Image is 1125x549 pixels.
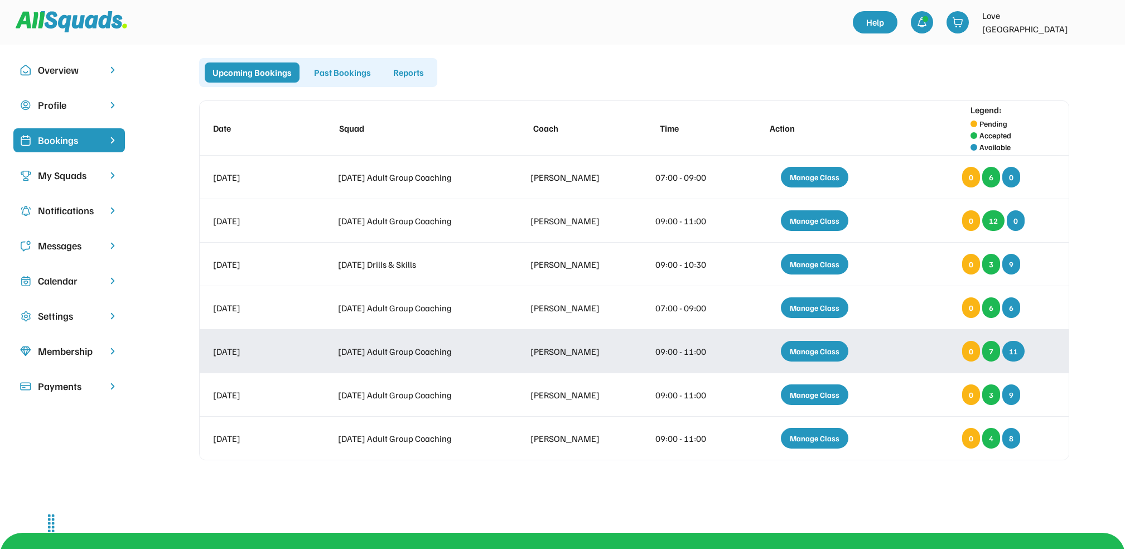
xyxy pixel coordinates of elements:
[982,210,1005,231] div: 12
[20,346,31,357] img: Icon%20copy%208.svg
[1002,384,1020,405] div: 9
[107,135,118,146] img: chevron-right%20copy%203.svg
[982,254,1000,274] div: 3
[530,301,615,315] div: [PERSON_NAME]
[952,17,963,28] img: shopping-cart-01%20%281%29.svg
[962,428,980,449] div: 0
[20,135,31,146] img: Icon%20%2819%29.svg
[38,133,100,148] div: Bookings
[655,301,723,315] div: 07:00 - 09:00
[107,276,118,286] img: chevron-right.svg
[655,432,723,445] div: 09:00 - 11:00
[20,276,31,287] img: Icon%20copy%207.svg
[20,100,31,111] img: user-circle.svg
[982,167,1000,187] div: 6
[781,384,848,405] div: Manage Class
[962,341,980,362] div: 0
[38,62,100,78] div: Overview
[38,238,100,253] div: Messages
[655,214,723,228] div: 09:00 - 11:00
[770,122,871,135] div: Action
[338,171,490,184] div: [DATE] Adult Group Coaching
[385,62,432,83] div: Reports
[655,388,723,402] div: 09:00 - 11:00
[962,297,980,318] div: 0
[213,345,297,358] div: [DATE]
[213,432,297,445] div: [DATE]
[107,170,118,181] img: chevron-right.svg
[20,240,31,252] img: Icon%20copy%205.svg
[781,167,848,187] div: Manage Class
[38,273,100,288] div: Calendar
[1002,428,1020,449] div: 8
[38,344,100,359] div: Membership
[982,341,1000,362] div: 7
[107,240,118,251] img: chevron-right.svg
[213,258,297,271] div: [DATE]
[971,103,1002,117] div: Legend:
[781,341,848,362] div: Manage Class
[107,311,118,321] img: chevron-right.svg
[20,381,31,392] img: Icon%20%2815%29.svg
[530,388,615,402] div: [PERSON_NAME]
[655,345,723,358] div: 09:00 - 11:00
[781,254,848,274] div: Manage Class
[655,171,723,184] div: 07:00 - 09:00
[338,258,490,271] div: [DATE] Drills & Skills
[916,17,928,28] img: bell-03%20%281%29.svg
[962,254,980,274] div: 0
[38,168,100,183] div: My Squads
[107,205,118,216] img: chevron-right.svg
[781,297,848,318] div: Manage Class
[1002,254,1020,274] div: 9
[530,432,615,445] div: [PERSON_NAME]
[205,62,300,83] div: Upcoming Bookings
[338,345,490,358] div: [DATE] Adult Group Coaching
[979,118,1007,129] div: Pending
[530,171,615,184] div: [PERSON_NAME]
[781,210,848,231] div: Manage Class
[962,384,980,405] div: 0
[338,388,490,402] div: [DATE] Adult Group Coaching
[213,122,297,135] div: Date
[530,258,615,271] div: [PERSON_NAME]
[306,62,379,83] div: Past Bookings
[38,98,100,113] div: Profile
[107,65,118,75] img: chevron-right.svg
[107,381,118,392] img: chevron-right.svg
[962,167,980,187] div: 0
[339,122,491,135] div: Squad
[1002,167,1020,187] div: 0
[338,301,490,315] div: [DATE] Adult Group Coaching
[213,171,297,184] div: [DATE]
[213,388,297,402] div: [DATE]
[530,214,615,228] div: [PERSON_NAME]
[660,122,727,135] div: Time
[979,141,1011,153] div: Available
[979,129,1011,141] div: Accepted
[982,297,1000,318] div: 6
[1089,11,1112,33] img: LTPP_Logo_REV.jpeg
[20,65,31,76] img: Icon%20copy%2010.svg
[1002,297,1020,318] div: 6
[38,309,100,324] div: Settings
[38,203,100,218] div: Notifications
[962,210,980,231] div: 0
[655,258,723,271] div: 09:00 - 10:30
[107,100,118,110] img: chevron-right.svg
[982,428,1000,449] div: 4
[213,214,297,228] div: [DATE]
[20,311,31,322] img: Icon%20copy%2016.svg
[533,122,617,135] div: Coach
[20,170,31,181] img: Icon%20copy%203.svg
[1002,341,1025,362] div: 11
[530,345,615,358] div: [PERSON_NAME]
[16,11,127,32] img: Squad%20Logo.svg
[338,214,490,228] div: [DATE] Adult Group Coaching
[1007,210,1025,231] div: 0
[338,432,490,445] div: [DATE] Adult Group Coaching
[107,346,118,357] img: chevron-right.svg
[38,379,100,394] div: Payments
[853,11,897,33] a: Help
[781,428,848,449] div: Manage Class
